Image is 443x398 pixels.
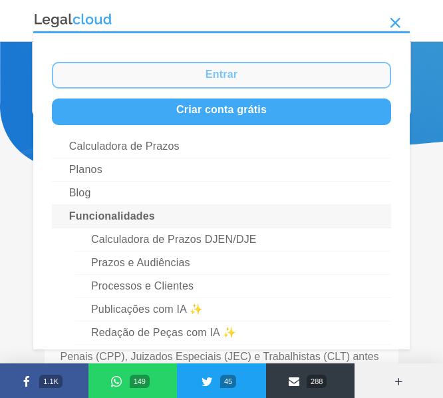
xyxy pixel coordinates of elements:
span: 149 [130,375,150,388]
a: Blog [52,182,391,205]
a: Planos [52,158,391,182]
a: Redação de Peças com IA ✨ [75,321,391,345]
a: 45 [177,363,265,398]
a: Busca de Jurisprudência [75,345,391,368]
a: 288 [266,363,355,398]
a: Processos e Clientes [75,275,391,298]
a: Entrar [52,62,391,89]
a: Calculadora de Prazos DJEN/DJE [75,228,391,252]
a: Prazos e Audiências [75,252,391,275]
span: 45 [220,375,236,388]
span: 1.1K [39,375,63,388]
a: Criar conta grátis [52,99,391,125]
span: 288 [307,375,327,388]
a: Calculadora de Prazos [52,135,391,158]
a: 149 [88,363,177,398]
a: Funcionalidades [52,205,391,228]
a: Publicações com IA ✨ [75,298,391,321]
img: Logo da Legalcloud [33,12,113,29]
